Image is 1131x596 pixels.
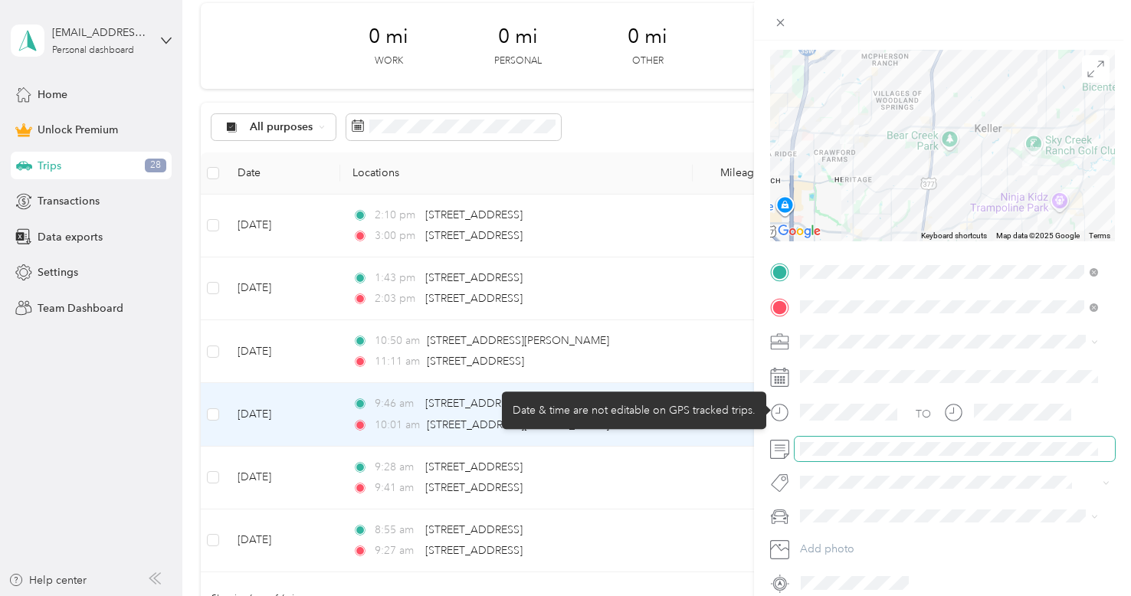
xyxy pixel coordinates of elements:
[921,231,987,241] button: Keyboard shortcuts
[916,406,931,422] div: TO
[996,231,1080,240] span: Map data ©2025 Google
[502,391,766,429] div: Date & time are not editable on GPS tracked trips.
[1089,231,1110,240] a: Terms (opens in new tab)
[774,221,824,241] img: Google
[795,539,1115,560] button: Add photo
[774,221,824,241] a: Open this area in Google Maps (opens a new window)
[1045,510,1131,596] iframe: Everlance-gr Chat Button Frame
